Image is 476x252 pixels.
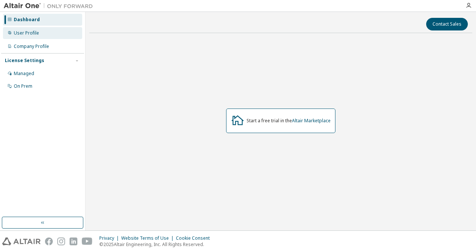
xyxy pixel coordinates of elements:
div: User Profile [14,30,39,36]
img: youtube.svg [82,238,93,245]
img: Altair One [4,2,97,10]
button: Contact Sales [426,18,468,30]
div: License Settings [5,58,44,64]
div: Website Terms of Use [121,235,176,241]
img: linkedin.svg [70,238,77,245]
div: Managed [14,71,34,77]
img: facebook.svg [45,238,53,245]
div: Privacy [99,235,121,241]
a: Altair Marketplace [292,117,331,124]
img: altair_logo.svg [2,238,41,245]
div: Cookie Consent [176,235,214,241]
img: instagram.svg [57,238,65,245]
div: On Prem [14,83,32,89]
div: Start a free trial in the [247,118,331,124]
p: © 2025 Altair Engineering, Inc. All Rights Reserved. [99,241,214,248]
div: Dashboard [14,17,40,23]
div: Company Profile [14,43,49,49]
